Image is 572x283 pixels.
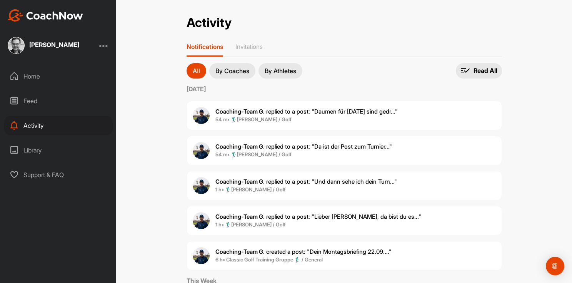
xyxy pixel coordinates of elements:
span: replied to a post : "Lieber [PERSON_NAME], da bist du es..." [215,213,421,220]
img: user avatar [193,107,210,124]
span: replied to a post : "Und dann sehe ich dein Turn..." [215,178,397,185]
img: user avatar [193,142,210,159]
b: 1 h • 🏌‍♂[PERSON_NAME] / Golf [215,221,286,228]
b: 54 m • 🏌‍♂[PERSON_NAME] / Golf [215,116,292,122]
p: Read All [474,67,497,75]
img: user avatar [193,247,210,264]
span: replied to a post : "Da ist der Post zum Turnier..." [215,143,392,150]
label: [DATE] [187,84,502,94]
h2: Activity [187,15,232,30]
button: By Coaches [209,63,255,79]
div: Support & FAQ [4,165,113,184]
b: Coaching-Team G. [215,213,265,220]
img: CoachNow [8,9,83,22]
b: 54 m • 🏌‍♂[PERSON_NAME] / Golf [215,151,292,157]
p: All [193,68,200,74]
div: Feed [4,91,113,111]
div: Open Intercom Messenger [546,257,564,275]
div: Library [4,141,113,160]
b: 6 h • Classic Golf Training Gruppe 🏌️‍♂️ / General [215,256,323,263]
p: By Coaches [215,68,249,74]
img: square_8548cfc6a6a153c2db26dbcc461dc37a.jpg [8,37,25,54]
b: Coaching-Team G. [215,108,265,115]
span: created a post : "Dein Montagsbriefing 22.09...." [215,248,392,255]
div: Home [4,67,113,86]
img: user avatar [193,177,210,194]
b: 1 h • 🏌‍♂[PERSON_NAME] / Golf [215,186,286,193]
b: Coaching-Team G. [215,248,265,255]
button: By Athletes [258,63,302,79]
b: Coaching-Team G. [215,143,265,150]
img: user avatar [193,212,210,229]
button: All [187,63,206,79]
p: By Athletes [265,68,296,74]
div: Activity [4,116,113,135]
div: [PERSON_NAME] [29,42,79,48]
b: Coaching-Team G. [215,178,265,185]
p: Invitations [235,43,263,50]
p: Notifications [187,43,223,50]
span: replied to a post : "Daumen für [DATE] sind gedr..." [215,108,398,115]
